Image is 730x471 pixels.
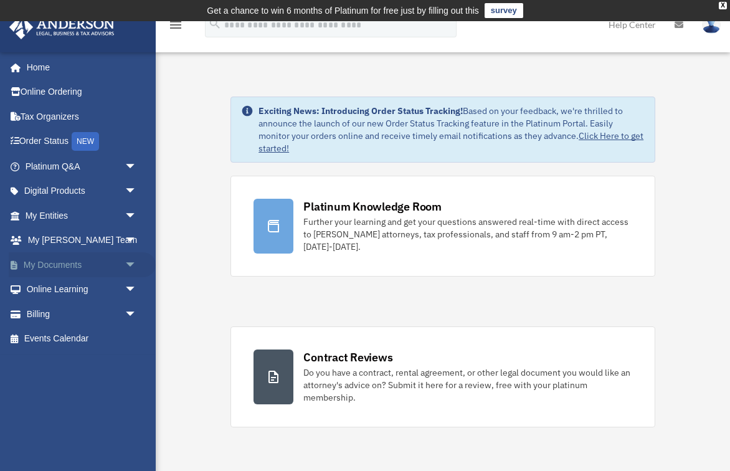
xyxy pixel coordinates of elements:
a: survey [485,3,523,18]
span: arrow_drop_down [125,252,149,278]
a: Events Calendar [9,326,156,351]
a: Order StatusNEW [9,129,156,155]
span: arrow_drop_down [125,203,149,229]
strong: Exciting News: Introducing Order Status Tracking! [258,105,463,117]
div: NEW [72,132,99,151]
a: Digital Productsarrow_drop_down [9,179,156,204]
span: arrow_drop_down [125,228,149,254]
div: Do you have a contract, rental agreement, or other legal document you would like an attorney's ad... [303,366,632,404]
img: Anderson Advisors Platinum Portal [6,15,118,39]
a: Home [9,55,149,80]
a: Platinum Knowledge Room Further your learning and get your questions answered real-time with dire... [230,176,655,277]
a: Platinum Q&Aarrow_drop_down [9,154,156,179]
i: menu [168,17,183,32]
a: menu [168,22,183,32]
div: Contract Reviews [303,350,392,365]
div: Further your learning and get your questions answered real-time with direct access to [PERSON_NAM... [303,216,632,253]
span: arrow_drop_down [125,179,149,204]
div: Platinum Knowledge Room [303,199,442,214]
a: Contract Reviews Do you have a contract, rental agreement, or other legal document you would like... [230,326,655,427]
div: close [719,2,727,9]
span: arrow_drop_down [125,302,149,327]
div: Get a chance to win 6 months of Platinum for free just by filling out this [207,3,479,18]
a: Click Here to get started! [258,130,643,154]
a: Online Ordering [9,80,156,105]
a: My [PERSON_NAME] Teamarrow_drop_down [9,228,156,253]
div: Based on your feedback, we're thrilled to announce the launch of our new Order Status Tracking fe... [258,105,645,155]
a: Tax Organizers [9,104,156,129]
a: My Entitiesarrow_drop_down [9,203,156,228]
i: search [208,17,222,31]
a: My Documentsarrow_drop_down [9,252,156,277]
a: Online Learningarrow_drop_down [9,277,156,302]
img: User Pic [702,16,721,34]
span: arrow_drop_down [125,277,149,303]
a: Billingarrow_drop_down [9,302,156,326]
span: arrow_drop_down [125,154,149,179]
